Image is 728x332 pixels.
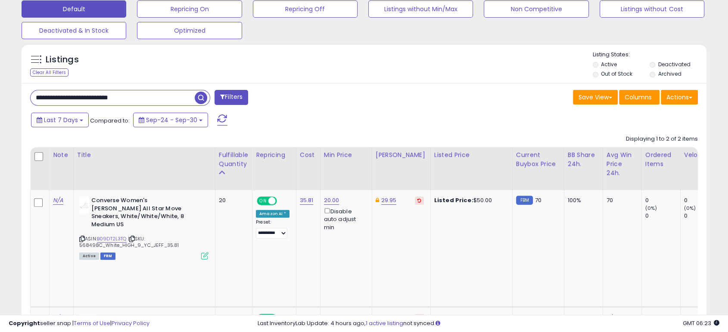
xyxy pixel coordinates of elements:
[684,212,719,220] div: 0
[256,219,289,239] div: Preset:
[600,0,704,18] button: Listings without Cost
[684,205,696,212] small: (0%)
[137,0,242,18] button: Repricing On
[90,117,130,125] span: Compared to:
[645,151,677,169] div: Ordered Items
[146,116,197,124] span: Sep-24 - Sep-30
[324,151,368,160] div: Min Price
[215,90,248,105] button: Filters
[658,61,691,68] label: Deactivated
[658,70,681,77] label: Archived
[300,151,317,160] div: Cost
[684,197,719,204] div: 0
[535,196,541,204] span: 70
[381,196,397,205] a: 29.95
[434,196,473,204] b: Listed Price:
[645,205,657,212] small: (0%)
[91,197,196,231] b: Converse Women's [PERSON_NAME] All Star Move Sneakers, White/White/White, 8 Medium US
[625,93,652,101] span: Columns
[22,0,126,18] button: Default
[30,68,68,77] div: Clear All Filters
[601,70,632,77] label: Out of Stock
[100,252,116,260] span: FBM
[645,212,680,220] div: 0
[434,197,506,204] div: $50.00
[368,0,473,18] button: Listings without Min/Max
[53,196,63,205] a: N/A
[376,197,379,203] i: This overrides the store level Dynamic Max Price for this listing
[219,197,246,204] div: 20
[619,90,660,105] button: Columns
[573,90,618,105] button: Save View
[219,151,249,169] div: Fulfillable Quantity
[53,151,70,160] div: Note
[516,196,533,205] small: FBM
[79,197,89,214] img: 11d6BHUm-pL._SL40_.jpg
[112,319,149,327] a: Privacy Policy
[607,197,635,204] div: 70
[324,196,339,205] a: 20.00
[484,0,588,18] button: Non Competitive
[256,151,292,160] div: Repricing
[9,319,40,327] strong: Copyright
[133,113,208,127] button: Sep-24 - Sep-30
[645,197,680,204] div: 0
[516,151,560,169] div: Current Buybox Price
[77,151,212,160] div: Title
[568,151,599,169] div: BB Share 24h.
[607,151,638,178] div: Avg Win Price 24h.
[258,320,720,328] div: Last InventoryLab Update: 4 hours ago, not synced.
[276,197,289,205] span: OFF
[601,61,617,68] label: Active
[79,197,208,258] div: ASIN:
[97,235,127,243] a: B09DT2L3TQ
[568,197,596,204] div: 100%
[46,54,79,66] h5: Listings
[376,151,427,160] div: [PERSON_NAME]
[684,151,716,160] div: Velocity
[137,22,242,39] button: Optimized
[79,252,99,260] span: All listings currently available for purchase on Amazon
[300,196,314,205] a: 35.81
[22,22,126,39] button: Deactivated & In Stock
[258,197,268,205] span: ON
[434,151,509,160] div: Listed Price
[661,90,698,105] button: Actions
[417,198,421,203] i: Revert to store-level Dynamic Max Price
[253,0,358,18] button: Repricing Off
[44,116,78,124] span: Last 7 Days
[79,235,179,248] span: | SKU: 568498C_White_HIGH_9_YC_JEFF_35.81
[626,135,698,143] div: Displaying 1 to 2 of 2 items
[683,319,719,327] span: 2025-10-9 06:23 GMT
[256,210,289,218] div: Amazon AI *
[31,113,89,127] button: Last 7 Days
[9,320,149,328] div: seller snap | |
[74,319,110,327] a: Terms of Use
[366,319,403,327] a: 1 active listing
[593,51,706,59] p: Listing States:
[324,206,365,231] div: Disable auto adjust min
